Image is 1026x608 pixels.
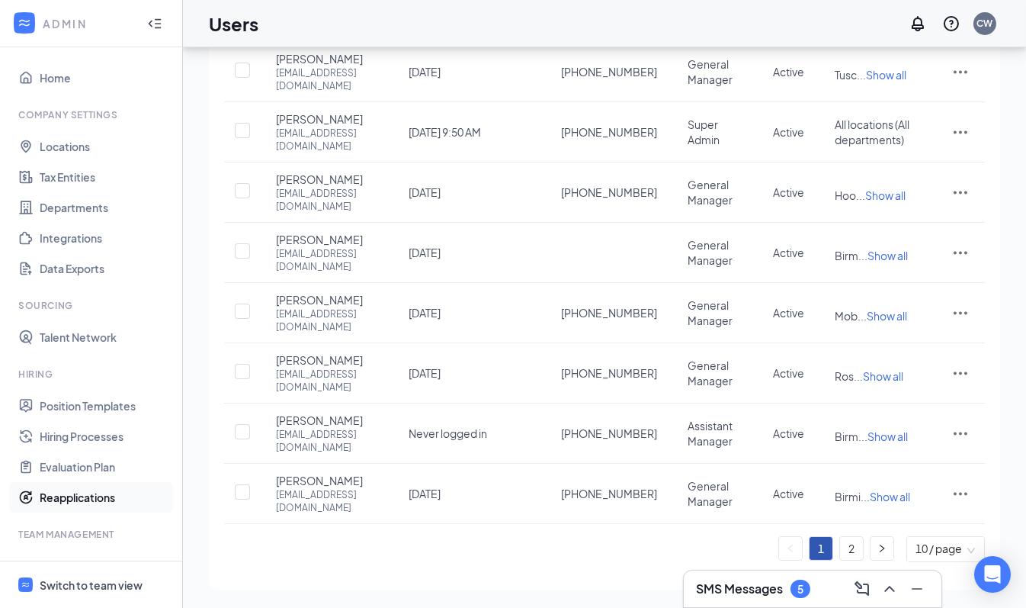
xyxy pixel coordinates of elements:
[773,246,804,259] span: Active
[870,537,893,560] button: right
[276,66,378,92] div: [EMAIL_ADDRESS][DOMAIN_NAME]
[835,117,909,146] span: All locations (All departments)
[688,238,733,267] span: General Manager
[951,424,970,442] svg: ActionsIcon
[977,17,993,30] div: CW
[276,352,363,368] span: [PERSON_NAME]
[40,253,170,284] a: Data Exports
[856,188,906,202] span: ...
[867,429,908,443] span: Show all
[877,544,887,553] span: right
[835,309,858,323] span: Mob
[951,123,970,141] svg: ActionsIcon
[858,249,908,262] span: ...
[861,490,910,503] span: ...
[40,558,157,574] div: Onboarding
[276,307,378,333] div: [EMAIL_ADDRESS][DOMAIN_NAME]
[835,429,858,443] span: Birm
[688,359,733,388] span: General Manager
[18,108,167,121] div: Company Settings
[905,577,929,601] button: Minimize
[773,185,804,199] span: Active
[909,14,927,33] svg: Notifications
[810,537,832,560] a: 1
[40,223,170,253] a: Integrations
[688,178,733,207] span: General Manager
[870,490,910,503] span: Show all
[951,243,970,262] svg: ActionsIcon
[276,172,363,187] span: [PERSON_NAME]
[209,11,258,37] h1: Users
[951,364,970,382] svg: ActionsIcon
[858,429,908,443] span: ...
[409,366,441,380] span: [DATE]
[18,299,167,312] div: Sourcing
[867,309,907,323] span: Show all
[809,536,833,561] li: 1
[880,580,899,598] svg: ChevronUp
[40,162,170,192] a: Tax Entities
[877,577,902,601] button: ChevronUp
[835,490,861,503] span: Birmi
[908,580,926,598] svg: Minimize
[40,63,170,93] a: Home
[688,419,733,448] span: Assistant Manager
[867,249,908,262] span: Show all
[40,482,170,513] a: Reapplications
[18,558,34,574] svg: UserCheck
[18,368,167,381] div: Hiring
[951,63,970,81] svg: ActionsIcon
[865,188,906,202] span: Show all
[276,247,378,273] div: [EMAIL_ADDRESS][DOMAIN_NAME]
[17,15,32,31] svg: WorkstreamLogo
[409,185,441,199] span: [DATE]
[409,65,441,79] span: [DATE]
[786,544,795,553] span: left
[907,537,984,561] div: Page Size
[773,125,804,139] span: Active
[835,188,856,202] span: Hoo
[561,365,657,381] span: [PHONE_NUMBER]
[18,528,167,541] div: Team Management
[276,232,363,247] span: [PERSON_NAME]
[147,16,162,31] svg: Collapse
[561,185,657,200] span: [PHONE_NUMBER]
[835,369,854,383] span: Ros
[40,131,170,162] a: Locations
[276,292,363,307] span: [PERSON_NAME]
[276,413,363,428] span: [PERSON_NAME]
[839,536,864,561] li: 2
[561,64,657,79] span: [PHONE_NUMBER]
[951,484,970,503] svg: ActionsIcon
[942,14,960,33] svg: QuestionInfo
[773,306,804,320] span: Active
[276,187,378,213] div: [EMAIL_ADDRESS][DOMAIN_NAME]
[409,426,487,440] span: Never logged in
[835,68,857,82] span: Tusc
[773,366,804,380] span: Active
[858,309,907,323] span: ...
[870,536,894,561] li: Next Page
[276,51,363,66] span: [PERSON_NAME]
[773,426,804,440] span: Active
[688,479,733,508] span: General Manager
[21,580,30,590] svg: WorkstreamLogo
[773,487,804,500] span: Active
[40,391,170,421] a: Position Templates
[779,537,802,560] button: left
[773,65,804,79] span: Active
[778,536,803,561] li: Previous Page
[797,583,803,596] div: 5
[276,127,378,153] div: [EMAIL_ADDRESS][DOMAIN_NAME]
[688,298,733,327] span: General Manager
[561,124,657,140] span: [PHONE_NUMBER]
[43,16,133,31] div: ADMIN
[688,117,720,146] span: Super Admin
[863,369,903,383] span: Show all
[409,246,441,259] span: [DATE]
[857,68,906,82] span: ...
[40,192,170,223] a: Departments
[409,487,441,500] span: [DATE]
[840,537,863,560] a: 2
[561,426,657,441] span: [PHONE_NUMBER]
